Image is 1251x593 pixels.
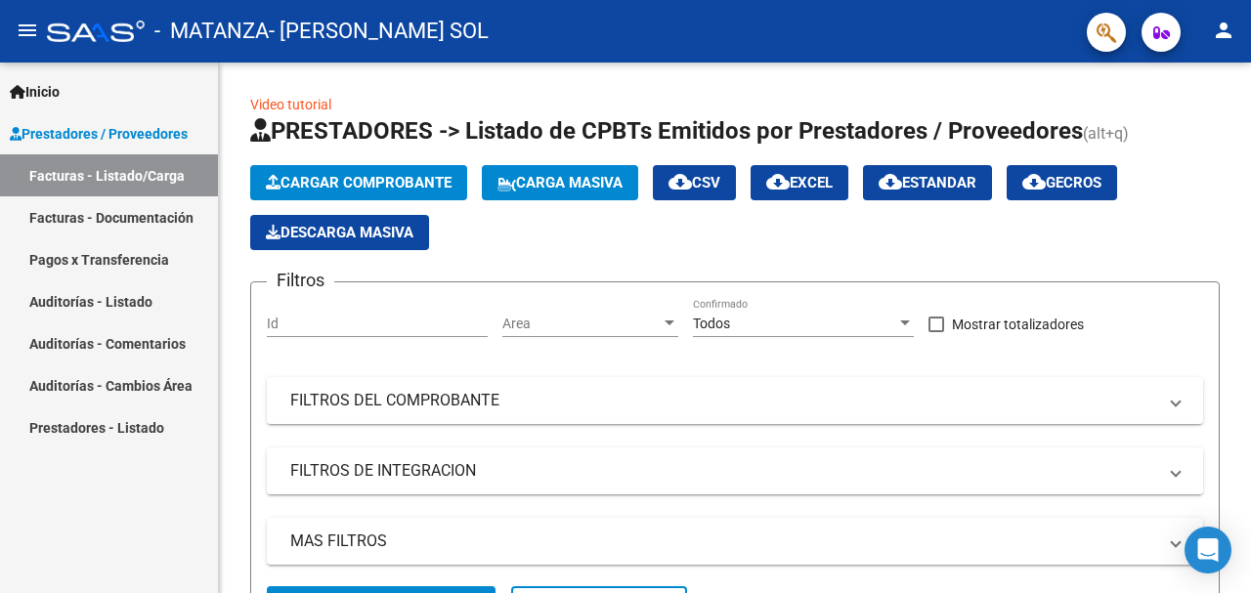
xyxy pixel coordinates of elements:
[1007,165,1117,200] button: Gecros
[290,530,1156,552] mat-panel-title: MAS FILTROS
[250,215,429,250] button: Descarga Masiva
[154,10,269,53] span: - MATANZA
[1212,19,1235,42] mat-icon: person
[863,165,992,200] button: Estandar
[10,123,188,145] span: Prestadores / Proveedores
[250,165,467,200] button: Cargar Comprobante
[267,447,1203,494] mat-expansion-panel-header: FILTROS DE INTEGRACION
[10,81,60,103] span: Inicio
[502,316,661,332] span: Area
[669,174,720,191] span: CSV
[266,174,452,191] span: Cargar Comprobante
[269,10,489,53] span: - [PERSON_NAME] SOL
[751,165,848,200] button: EXCEL
[1022,174,1101,191] span: Gecros
[290,390,1156,411] mat-panel-title: FILTROS DEL COMPROBANTE
[250,97,331,112] a: Video tutorial
[482,165,638,200] button: Carga Masiva
[766,174,833,191] span: EXCEL
[693,316,730,331] span: Todos
[16,19,39,42] mat-icon: menu
[267,377,1203,424] mat-expansion-panel-header: FILTROS DEL COMPROBANTE
[879,174,976,191] span: Estandar
[879,170,902,193] mat-icon: cloud_download
[952,313,1084,336] span: Mostrar totalizadores
[250,117,1083,145] span: PRESTADORES -> Listado de CPBTs Emitidos por Prestadores / Proveedores
[497,174,623,191] span: Carga Masiva
[1185,527,1231,573] div: Open Intercom Messenger
[1022,170,1046,193] mat-icon: cloud_download
[653,165,736,200] button: CSV
[766,170,790,193] mat-icon: cloud_download
[290,460,1156,482] mat-panel-title: FILTROS DE INTEGRACION
[266,224,413,241] span: Descarga Masiva
[669,170,692,193] mat-icon: cloud_download
[267,518,1203,565] mat-expansion-panel-header: MAS FILTROS
[267,267,334,294] h3: Filtros
[250,215,429,250] app-download-masive: Descarga masiva de comprobantes (adjuntos)
[1083,124,1129,143] span: (alt+q)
